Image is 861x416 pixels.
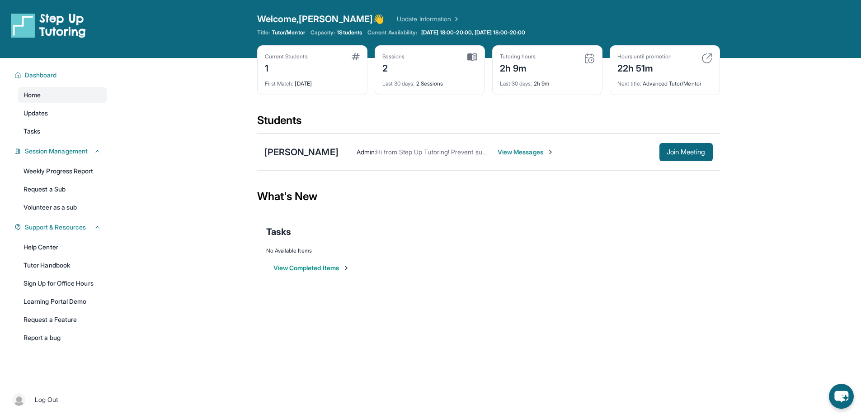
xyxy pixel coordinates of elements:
a: Weekly Progress Report [18,163,107,179]
span: Last 30 days : [382,80,415,87]
a: Sign Up for Office Hours [18,275,107,292]
span: | [29,394,31,405]
a: Help Center [18,239,107,255]
div: 2 Sessions [382,75,477,87]
a: Updates [18,105,107,121]
div: Hours until promotion [617,53,672,60]
button: Support & Resources [21,223,101,232]
div: Sessions [382,53,405,60]
button: View Completed Items [273,263,350,273]
img: card [701,53,712,64]
button: chat-button [829,384,854,409]
img: Chevron-Right [547,148,554,156]
span: Next title : [617,80,642,87]
span: Tutor/Mentor [272,29,305,36]
a: Volunteer as a sub [18,199,107,215]
div: [PERSON_NAME] [264,146,339,158]
a: Report a bug [18,330,107,346]
span: Title: [257,29,270,36]
img: card [584,53,595,64]
div: Current Students [265,53,308,60]
div: 22h 51m [617,60,672,75]
img: logo [11,13,86,38]
img: Chevron Right [451,14,460,24]
img: card [352,53,360,60]
span: View Messages [498,148,554,157]
span: Updates [24,109,48,118]
a: Request a Sub [18,181,107,197]
span: Current Availability: [367,29,417,36]
div: 1 [265,60,308,75]
span: Dashboard [25,71,57,80]
span: [DATE] 18:00-20:00, [DATE] 18:00-20:00 [421,29,526,36]
img: card [467,53,477,61]
span: Welcome, [PERSON_NAME] 👋 [257,13,385,25]
span: Session Management [25,147,88,156]
div: 2h 9m [500,75,595,87]
span: Home [24,91,41,100]
button: Dashboard [21,71,101,80]
div: What's New [257,177,720,216]
span: 1 Students [337,29,362,36]
span: Support & Resources [25,223,86,232]
img: user-img [13,393,25,406]
a: Learning Portal Demo [18,293,107,310]
div: 2h 9m [500,60,536,75]
span: Join Meeting [667,149,706,155]
span: First Match : [265,80,294,87]
span: Admin : [357,148,376,156]
a: |Log Out [9,390,107,410]
a: Update Information [397,14,460,24]
span: Tasks [24,127,40,136]
a: Home [18,87,107,103]
a: Tutor Handbook [18,257,107,273]
button: Session Management [21,147,101,156]
button: Join Meeting [659,143,713,161]
span: Log Out [35,395,58,404]
span: Last 30 days : [500,80,532,87]
a: Tasks [18,123,107,139]
div: Students [257,113,720,133]
div: [DATE] [265,75,360,87]
a: [DATE] 18:00-20:00, [DATE] 18:00-20:00 [419,29,527,36]
div: 2 [382,60,405,75]
span: Capacity: [311,29,335,36]
span: Tasks [266,225,291,238]
div: No Available Items [266,247,711,254]
div: Tutoring hours [500,53,536,60]
a: Request a Feature [18,311,107,328]
div: Advanced Tutor/Mentor [617,75,712,87]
